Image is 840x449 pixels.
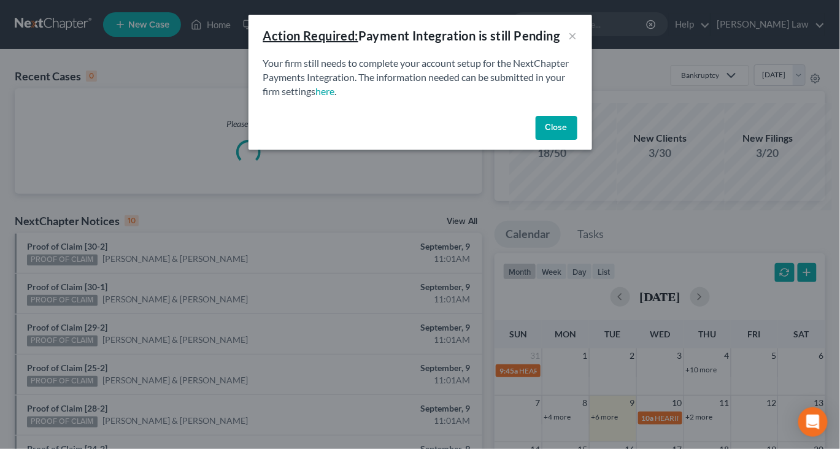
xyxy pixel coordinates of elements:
[263,56,577,99] p: Your firm still needs to complete your account setup for the NextChapter Payments Integration. Th...
[798,407,828,437] div: Open Intercom Messenger
[536,116,577,140] button: Close
[263,28,358,43] u: Action Required:
[569,28,577,43] button: ×
[316,85,335,97] a: here
[263,27,560,44] div: Payment Integration is still Pending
